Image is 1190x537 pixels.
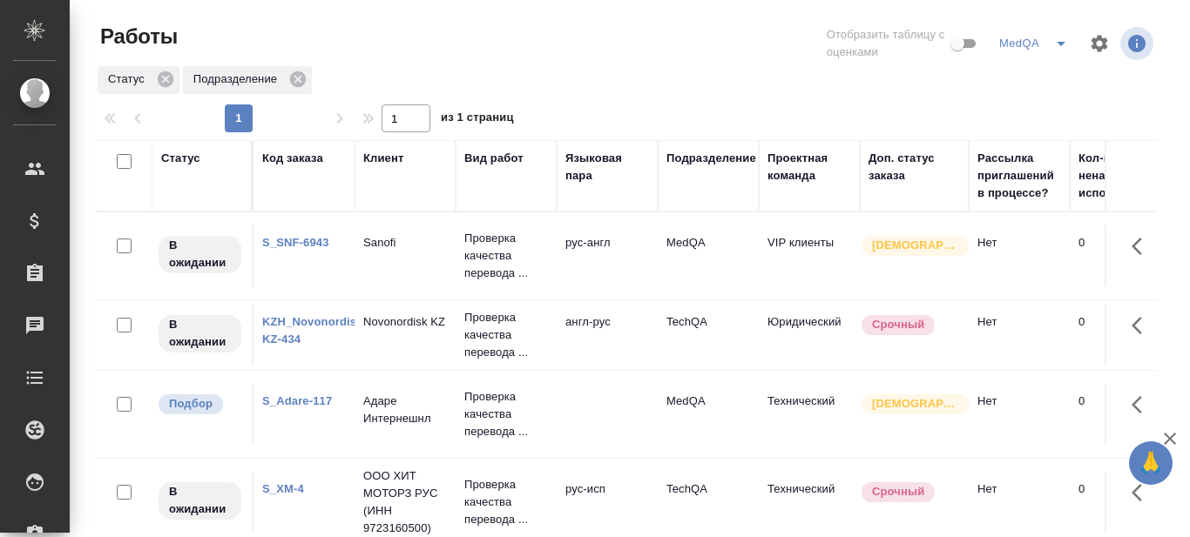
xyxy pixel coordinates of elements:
button: Здесь прячутся важные кнопки [1121,225,1163,267]
p: Статус [108,70,151,88]
div: Можно подбирать исполнителей [157,393,243,416]
div: Исполнитель назначен, приступать к работе пока рано [157,480,243,521]
p: Проверка качества перевода ... [464,476,548,528]
span: из 1 страниц [441,107,514,132]
span: Настроить таблицу [1078,23,1120,64]
p: [DEMOGRAPHIC_DATA] [872,395,959,413]
a: S_SNF-6943 [262,236,329,249]
button: Здесь прячутся важные кнопки [1121,305,1163,346]
td: MedQA [658,384,759,445]
div: split button [995,30,1078,57]
p: [DEMOGRAPHIC_DATA] [872,237,959,254]
p: В ожидании [169,316,231,351]
p: Подразделение [193,70,283,88]
td: TechQA [658,305,759,366]
div: Код заказа [262,150,323,167]
td: VIP клиенты [759,225,860,286]
div: Исполнитель назначен, приступать к работе пока рано [157,313,243,354]
p: Проверка качества перевода ... [464,309,548,361]
span: Отобразить таблицу с оценками [827,26,947,61]
td: TechQA [658,472,759,533]
p: ООО ХИТ МОТОРЗ РУС (ИНН 9723160500) [363,467,447,537]
td: Нет [969,384,1070,445]
span: Посмотреть информацию [1120,27,1157,60]
div: Статус [98,66,179,94]
td: Юридический [759,305,860,366]
p: Адаре Интернешнл [363,393,447,427]
td: Нет [969,305,1070,366]
td: рус-исп [557,472,658,533]
div: Рассылка приглашений в процессе? [977,150,1061,202]
div: Исполнитель назначен, приступать к работе пока рано [157,234,243,275]
p: Проверка качества перевода ... [464,230,548,282]
a: S_XM-4 [262,482,304,495]
td: MedQA [658,225,759,286]
p: Подбор [169,395,213,413]
td: англ-рус [557,305,658,366]
button: Здесь прячутся важные кнопки [1121,384,1163,426]
button: Здесь прячутся важные кнопки [1121,472,1163,514]
td: рус-англ [557,225,658,286]
td: Технический [759,384,860,445]
div: Вид работ [464,150,524,167]
td: Нет [969,472,1070,533]
div: Языковая пара [565,150,649,185]
div: Кол-во неназначенных исполнителей [1078,150,1183,202]
td: Технический [759,472,860,533]
div: Клиент [363,150,403,167]
div: Статус [161,150,200,167]
div: Подразделение [183,66,312,94]
button: 🙏 [1129,441,1173,485]
p: В ожидании [169,237,231,272]
p: В ожидании [169,483,231,518]
p: Novonordisk KZ [363,313,447,331]
p: Срочный [872,483,924,500]
div: Проектная команда [767,150,851,185]
span: 🙏 [1136,445,1166,481]
div: Доп. статус заказа [869,150,960,185]
p: Проверка качества перевода ... [464,388,548,440]
p: Срочный [872,316,924,333]
a: KZH_Novonordisk-KZ-434 [262,315,367,346]
a: S_Adare-117 [262,394,332,407]
div: Подразделение [666,150,756,167]
td: Нет [969,225,1070,286]
span: Работы [96,23,178,50]
p: Sanofi [363,234,447,252]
